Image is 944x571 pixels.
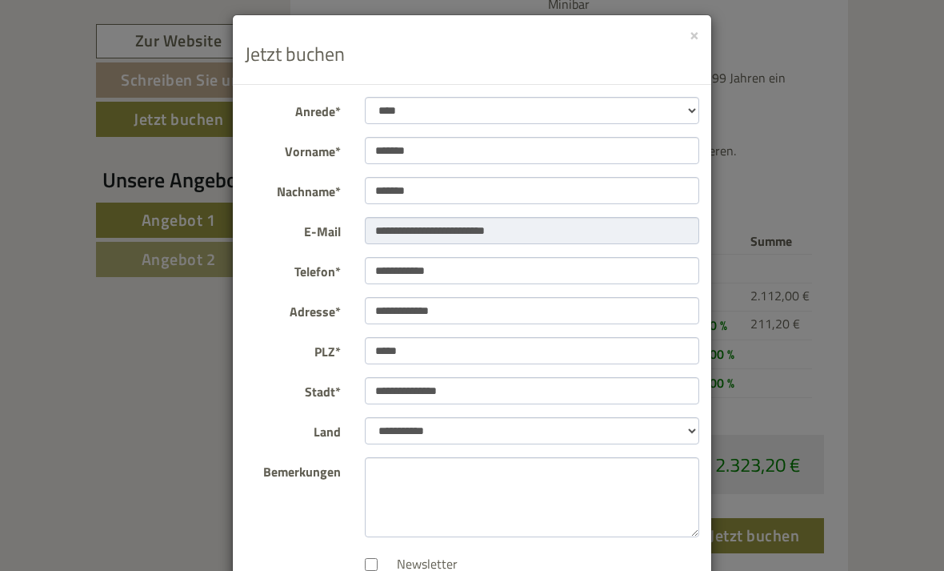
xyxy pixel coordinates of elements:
[245,43,699,64] h3: Jetzt buchen
[233,177,353,201] label: Nachname*
[233,417,353,441] label: Land
[233,377,353,401] label: Stadt*
[407,415,510,450] button: Senden
[12,43,255,92] div: Guten Tag, wie können wir Ihnen helfen?
[233,257,353,281] label: Telefon*
[214,12,296,39] div: Mittwoch
[233,297,353,321] label: Adresse*
[233,457,353,481] label: Bemerkungen
[24,46,247,59] div: [GEOGRAPHIC_DATA]
[233,217,353,241] label: E-Mail
[233,97,353,121] label: Anrede*
[24,78,247,89] small: 12:24
[690,26,699,42] button: ×
[233,137,353,161] label: Vorname*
